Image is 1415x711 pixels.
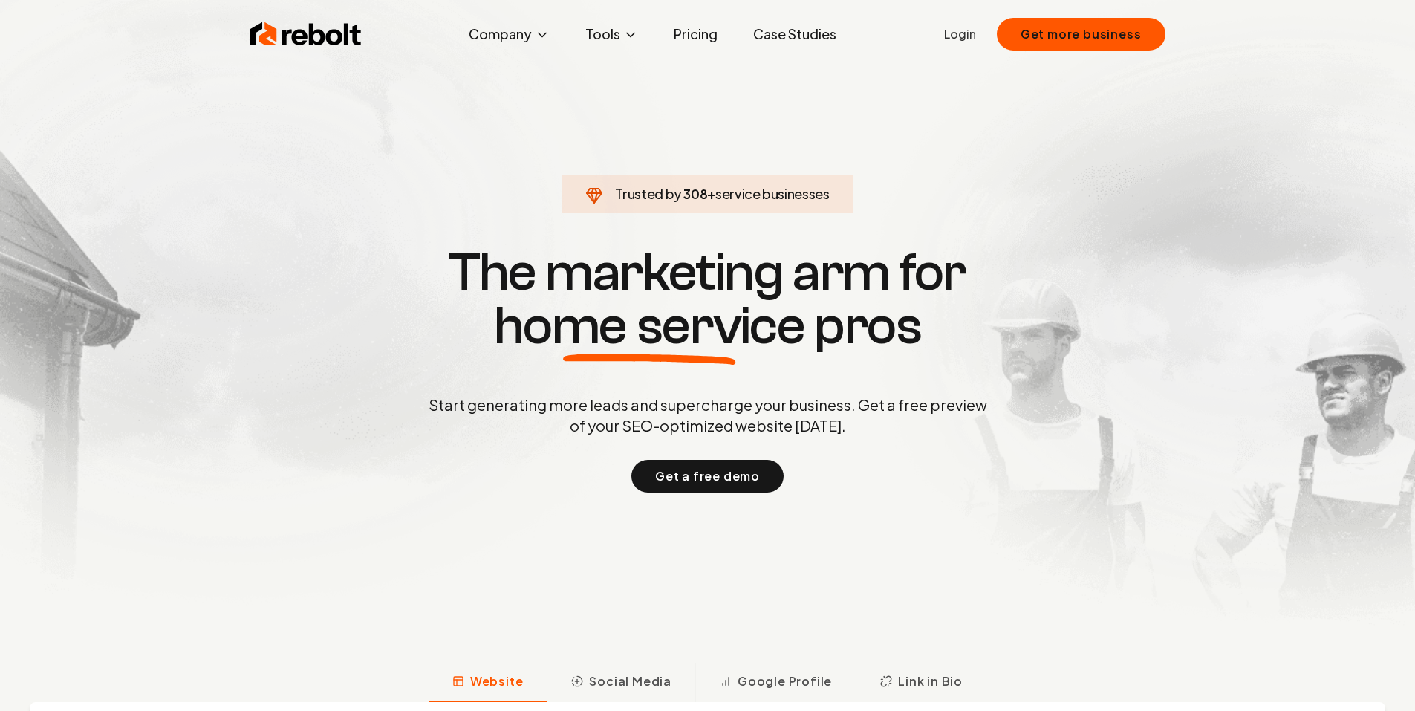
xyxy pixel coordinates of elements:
button: Social Media [547,663,695,702]
span: Google Profile [738,672,832,690]
p: Start generating more leads and supercharge your business. Get a free preview of your SEO-optimiz... [426,395,990,436]
span: + [707,185,715,202]
button: Link in Bio [856,663,986,702]
button: Google Profile [695,663,856,702]
a: Pricing [662,19,729,49]
span: 308 [683,184,707,204]
span: Link in Bio [898,672,963,690]
button: Get more business [997,18,1165,51]
a: Login [944,25,976,43]
button: Website [429,663,547,702]
span: Trusted by [615,185,681,202]
h1: The marketing arm for pros [351,246,1064,353]
button: Company [457,19,562,49]
a: Case Studies [741,19,848,49]
span: Social Media [589,672,671,690]
button: Tools [573,19,650,49]
span: service businesses [715,185,830,202]
span: home service [494,299,805,353]
img: Rebolt Logo [250,19,362,49]
span: Website [470,672,524,690]
button: Get a free demo [631,460,784,493]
